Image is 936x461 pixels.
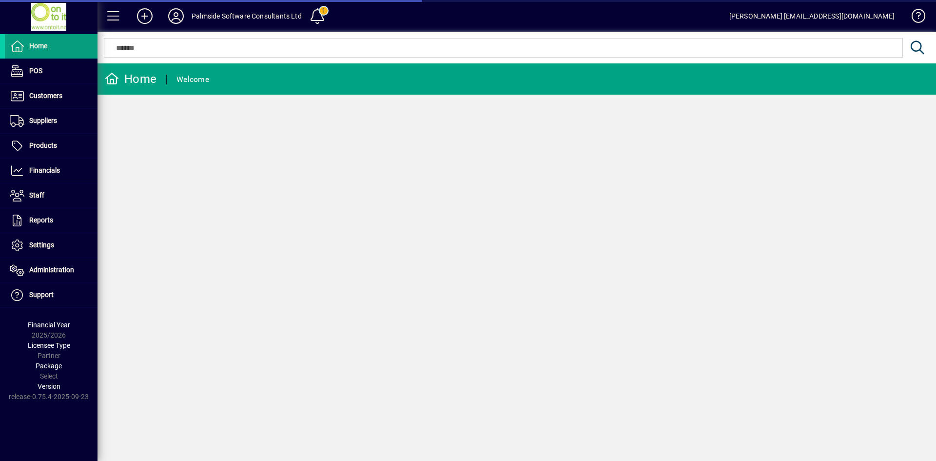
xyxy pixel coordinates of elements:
[5,59,97,83] a: POS
[160,7,192,25] button: Profile
[29,241,54,249] span: Settings
[5,283,97,307] a: Support
[29,266,74,274] span: Administration
[5,84,97,108] a: Customers
[105,71,156,87] div: Home
[36,362,62,370] span: Package
[29,92,62,100] span: Customers
[5,109,97,133] a: Suppliers
[5,258,97,282] a: Administration
[28,341,70,349] span: Licensee Type
[176,72,209,87] div: Welcome
[28,321,70,329] span: Financial Year
[904,2,924,34] a: Knowledge Base
[729,8,895,24] div: [PERSON_NAME] [EMAIL_ADDRESS][DOMAIN_NAME]
[29,166,60,174] span: Financials
[38,382,60,390] span: Version
[29,191,44,199] span: Staff
[29,141,57,149] span: Products
[5,159,97,183] a: Financials
[5,208,97,233] a: Reports
[29,216,53,224] span: Reports
[129,7,160,25] button: Add
[29,67,42,75] span: POS
[192,8,302,24] div: Palmside Software Consultants Ltd
[29,117,57,124] span: Suppliers
[29,42,47,50] span: Home
[5,233,97,258] a: Settings
[5,183,97,208] a: Staff
[29,291,54,299] span: Support
[5,134,97,158] a: Products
